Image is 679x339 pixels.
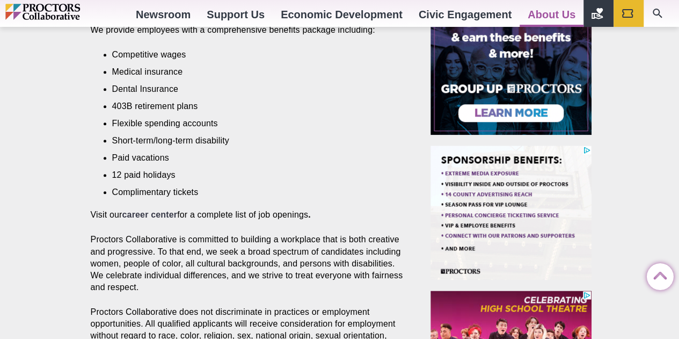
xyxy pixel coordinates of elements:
[91,24,406,36] p: We provide employees with a comprehensive benefits package including:
[122,210,177,219] a: career center
[112,83,390,95] li: Dental Insurance
[112,152,390,164] li: Paid vacations
[112,49,390,61] li: Competitive wages
[430,146,592,280] iframe: Advertisement
[112,135,390,147] li: Short-term/long-term disability
[112,100,390,112] li: 403B retirement plans
[5,4,126,20] img: Proctors logo
[112,186,390,198] li: Complimentary tickets
[308,210,311,219] strong: .
[430,1,592,135] iframe: Advertisement
[91,234,406,293] p: Proctors Collaborative is committed to building a workplace that is both creative and progressive...
[91,209,406,221] p: Visit our for a complete list of job openings
[112,66,390,78] li: Medical insurance
[647,264,668,285] a: Back to Top
[112,169,390,181] li: 12 paid holidays
[112,118,390,129] li: Flexible spending accounts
